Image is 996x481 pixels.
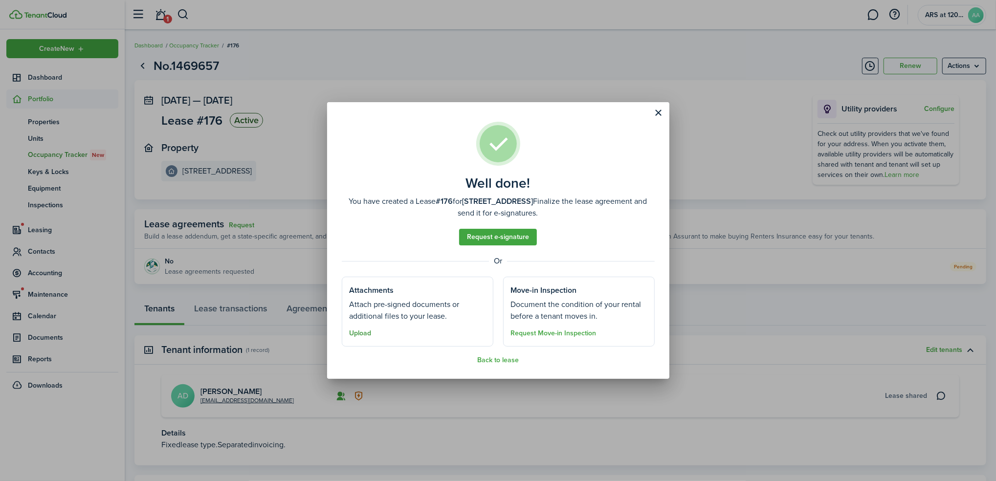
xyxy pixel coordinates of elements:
a: Request e-signature [459,229,537,245]
well-done-section-description: Attach pre-signed documents or additional files to your lease. [350,299,486,322]
well-done-description: You have created a Lease for Finalize the lease agreement and send it for e-signatures. [342,196,655,219]
well-done-section-title: Move-in Inspection [511,284,577,296]
b: [STREET_ADDRESS] [463,196,533,207]
button: Request Move-in Inspection [511,329,597,337]
b: #176 [436,196,453,207]
well-done-section-description: Document the condition of your rental before a tenant moves in. [511,299,647,322]
well-done-separator: Or [342,255,655,267]
button: Close modal [650,105,667,121]
button: Back to lease [477,356,519,364]
well-done-section-title: Attachments [350,284,394,296]
button: Upload [350,329,372,337]
well-done-title: Well done! [466,175,531,191]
